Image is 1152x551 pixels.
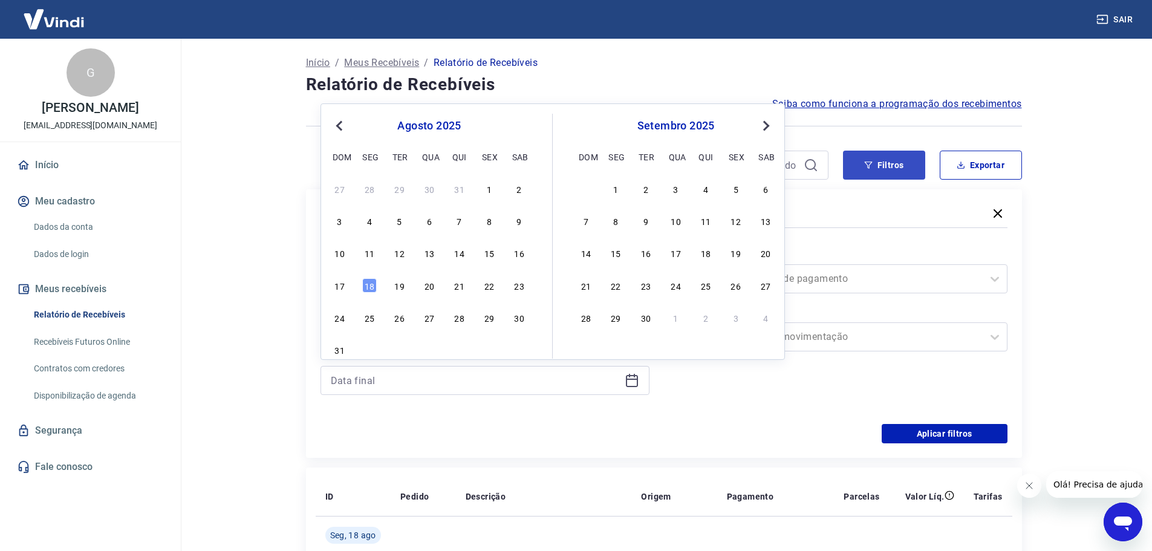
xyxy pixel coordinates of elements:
[681,247,1005,262] label: Forma de Pagamento
[7,8,102,18] span: Olá! Precisa de ajuda?
[669,181,683,196] div: Choose quarta-feira, 3 de setembro de 2025
[422,214,437,228] div: Choose quarta-feira, 6 de agosto de 2025
[392,310,407,325] div: Choose terça-feira, 26 de agosto de 2025
[608,181,623,196] div: Choose segunda-feira, 1 de setembro de 2025
[639,310,653,325] div: Choose terça-feira, 30 de setembro de 2025
[759,119,773,133] button: Next Month
[422,278,437,293] div: Choose quarta-feira, 20 de agosto de 2025
[669,246,683,260] div: Choose quarta-feira, 17 de setembro de 2025
[362,181,377,196] div: Choose segunda-feira, 28 de julho de 2025
[681,305,1005,320] label: Tipo de Movimentação
[669,278,683,293] div: Choose quarta-feira, 24 de setembro de 2025
[15,1,93,37] img: Vindi
[15,417,166,444] a: Segurança
[15,276,166,302] button: Meus recebíveis
[608,310,623,325] div: Choose segunda-feira, 29 de setembro de 2025
[669,149,683,164] div: qua
[1104,503,1142,541] iframe: Botão para abrir a janela de mensagens
[608,149,623,164] div: seg
[452,310,467,325] div: Choose quinta-feira, 28 de agosto de 2025
[669,310,683,325] div: Choose quarta-feira, 1 de outubro de 2025
[422,310,437,325] div: Choose quarta-feira, 27 de agosto de 2025
[579,310,593,325] div: Choose domingo, 28 de setembro de 2025
[15,188,166,215] button: Meu cadastro
[306,56,330,70] p: Início
[29,330,166,354] a: Recebíveis Futuros Online
[608,246,623,260] div: Choose segunda-feira, 15 de setembro de 2025
[577,119,775,133] div: setembro 2025
[1017,474,1041,498] iframe: Fechar mensagem
[772,97,1022,111] span: Saiba como funciona a programação dos recebimentos
[452,246,467,260] div: Choose quinta-feira, 14 de agosto de 2025
[400,491,429,503] p: Pedido
[482,181,496,196] div: Choose sexta-feira, 1 de agosto de 2025
[729,278,743,293] div: Choose sexta-feira, 26 de setembro de 2025
[729,310,743,325] div: Choose sexta-feira, 3 de outubro de 2025
[1094,8,1137,31] button: Sair
[29,215,166,240] a: Dados da conta
[333,214,347,228] div: Choose domingo, 3 de agosto de 2025
[512,149,527,164] div: sab
[29,242,166,267] a: Dados de login
[482,149,496,164] div: sex
[698,246,713,260] div: Choose quinta-feira, 18 de setembro de 2025
[729,149,743,164] div: sex
[434,56,538,70] p: Relatório de Recebíveis
[698,214,713,228] div: Choose quinta-feira, 11 de setembro de 2025
[15,152,166,178] a: Início
[24,119,157,132] p: [EMAIL_ADDRESS][DOMAIN_NAME]
[512,342,527,357] div: Choose sábado, 6 de setembro de 2025
[331,180,528,359] div: month 2025-08
[639,278,653,293] div: Choose terça-feira, 23 de setembro de 2025
[758,149,773,164] div: sab
[698,149,713,164] div: qui
[362,342,377,357] div: Choose segunda-feira, 1 de setembro de 2025
[15,454,166,480] a: Fale conosco
[905,491,945,503] p: Valor Líq.
[758,214,773,228] div: Choose sábado, 13 de setembro de 2025
[333,181,347,196] div: Choose domingo, 27 de julho de 2025
[325,491,334,503] p: ID
[843,151,925,180] button: Filtros
[424,56,428,70] p: /
[67,48,115,97] div: G
[331,119,528,133] div: agosto 2025
[579,181,593,196] div: Choose domingo, 31 de agosto de 2025
[727,491,774,503] p: Pagamento
[335,56,339,70] p: /
[333,310,347,325] div: Choose domingo, 24 de agosto de 2025
[758,310,773,325] div: Choose sábado, 4 de outubro de 2025
[1046,471,1142,498] iframe: Mensagem da empresa
[512,181,527,196] div: Choose sábado, 2 de agosto de 2025
[452,181,467,196] div: Choose quinta-feira, 31 de julho de 2025
[974,491,1003,503] p: Tarifas
[452,278,467,293] div: Choose quinta-feira, 21 de agosto de 2025
[392,342,407,357] div: Choose terça-feira, 2 de setembro de 2025
[422,342,437,357] div: Choose quarta-feira, 3 de setembro de 2025
[306,73,1022,97] h4: Relatório de Recebíveis
[392,149,407,164] div: ter
[579,246,593,260] div: Choose domingo, 14 de setembro de 2025
[482,246,496,260] div: Choose sexta-feira, 15 de agosto de 2025
[669,214,683,228] div: Choose quarta-feira, 10 de setembro de 2025
[466,491,506,503] p: Descrição
[512,214,527,228] div: Choose sábado, 9 de agosto de 2025
[330,529,376,541] span: Seg, 18 ago
[482,214,496,228] div: Choose sexta-feira, 8 de agosto de 2025
[482,310,496,325] div: Choose sexta-feira, 29 de agosto de 2025
[392,181,407,196] div: Choose terça-feira, 29 de julho de 2025
[729,214,743,228] div: Choose sexta-feira, 12 de setembro de 2025
[29,356,166,381] a: Contratos com credores
[844,491,879,503] p: Parcelas
[758,246,773,260] div: Choose sábado, 20 de setembro de 2025
[344,56,419,70] a: Meus Recebíveis
[882,424,1007,443] button: Aplicar filtros
[639,181,653,196] div: Choose terça-feira, 2 de setembro de 2025
[422,246,437,260] div: Choose quarta-feira, 13 de agosto de 2025
[362,214,377,228] div: Choose segunda-feira, 4 de agosto de 2025
[608,278,623,293] div: Choose segunda-feira, 22 de setembro de 2025
[579,278,593,293] div: Choose domingo, 21 de setembro de 2025
[579,149,593,164] div: dom
[422,149,437,164] div: qua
